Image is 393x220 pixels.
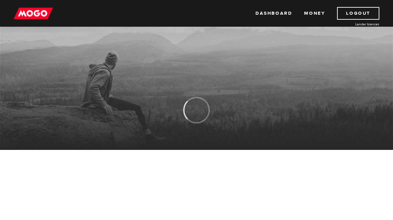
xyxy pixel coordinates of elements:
a: Money [304,7,325,20]
img: mogo_logo-11ee424be714fa7cbb0f0f49df9e16ec.png [14,7,53,20]
h1: MogoMoney [5,44,388,58]
a: Dashboard [255,7,292,20]
a: Lender licences [329,22,379,27]
a: Logout [337,7,379,20]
